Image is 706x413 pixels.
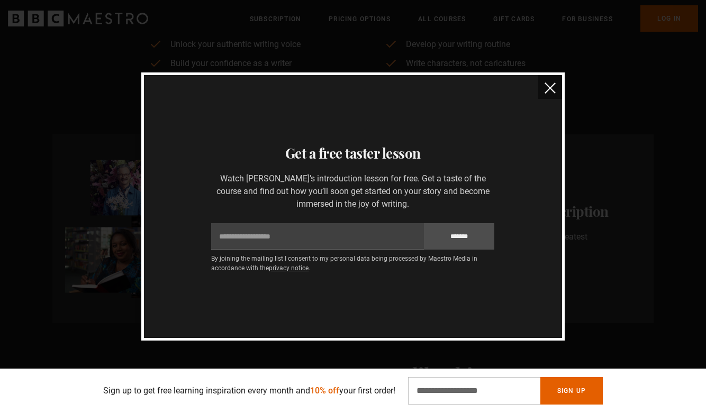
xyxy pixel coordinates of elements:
[310,386,339,396] span: 10% off
[540,377,603,405] button: Sign Up
[538,75,562,99] button: close
[157,143,549,164] h3: Get a free taster lesson
[103,384,395,397] p: Sign up to get free learning inspiration every month and your first order!
[211,172,494,210] p: Watch [PERSON_NAME]’s introduction lesson for free. Get a taste of the course and find out how yo...
[269,264,309,272] a: privacy notice
[211,254,494,273] p: By joining the mailing list I consent to my personal data being processed by Maestro Media in acc...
